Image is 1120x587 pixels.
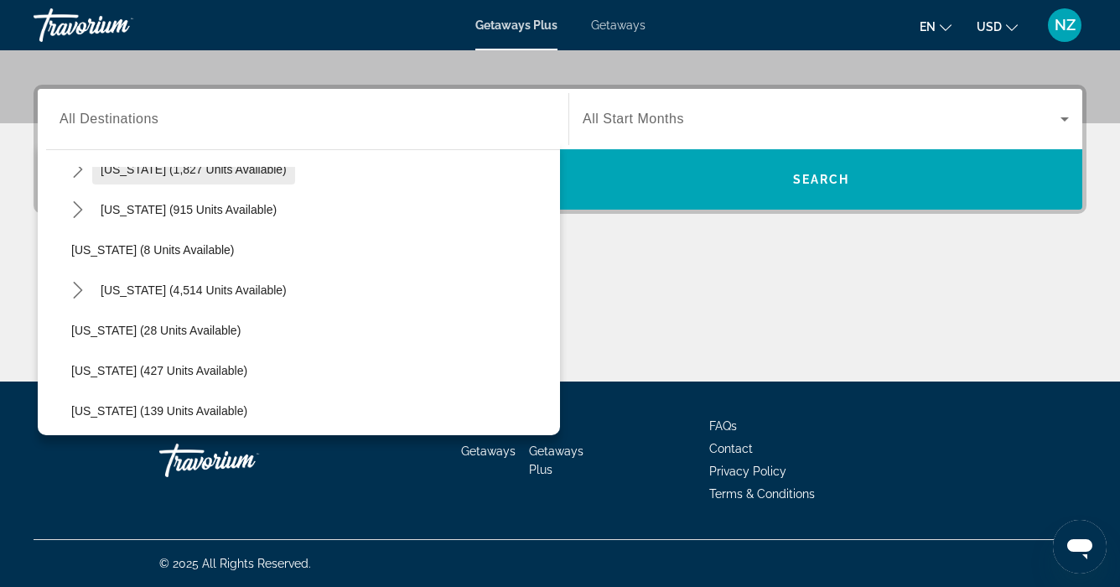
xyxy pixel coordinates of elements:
button: Select destination: Florida (4,514 units available) [92,275,295,305]
span: All Destinations [60,112,158,126]
a: Getaways Plus [475,18,557,32]
span: All Start Months [583,112,684,126]
span: [US_STATE] (8 units available) [71,243,235,257]
a: Terms & Conditions [709,487,815,501]
button: Select destination: Idaho (427 units available) [63,356,560,386]
a: Travorium [34,3,201,47]
span: en [920,20,936,34]
button: Select destination: Georgia (28 units available) [63,315,560,345]
button: Toggle California (1,827 units available) submenu [63,155,92,184]
a: Getaways [591,18,646,32]
span: Search [793,173,850,186]
div: Destination options [38,141,560,435]
button: Toggle Colorado (915 units available) submenu [63,195,92,225]
a: FAQs [709,419,737,433]
button: Select destination: Delaware (8 units available) [63,235,560,265]
span: [US_STATE] (139 units available) [71,404,247,418]
a: Getaways Plus [529,444,583,476]
a: Privacy Policy [709,465,786,478]
span: © 2025 All Rights Reserved. [159,557,311,570]
span: USD [977,20,1002,34]
span: [US_STATE] (4,514 units available) [101,283,287,297]
button: Select destination: Illinois (139 units available) [63,396,560,426]
button: Select destination: Colorado (915 units available) [92,195,285,225]
button: User Menu [1043,8,1086,43]
button: Search [560,149,1082,210]
span: [US_STATE] (915 units available) [101,203,277,216]
a: Go Home [159,435,327,486]
span: [US_STATE] (427 units available) [71,364,247,377]
input: Select destination [60,110,547,130]
button: Toggle Florida (4,514 units available) submenu [63,276,92,305]
div: Search widget [38,89,1082,210]
iframe: Кнопка запуска окна обмена сообщениями [1053,520,1107,574]
span: NZ [1055,17,1076,34]
button: Change language [920,14,951,39]
a: Contact [709,442,753,455]
span: [US_STATE] (28 units available) [71,324,241,337]
button: Change currency [977,14,1018,39]
span: [US_STATE] (1,827 units available) [101,163,287,176]
a: Getaways [461,444,516,458]
button: Select destination: California (1,827 units available) [92,154,295,184]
